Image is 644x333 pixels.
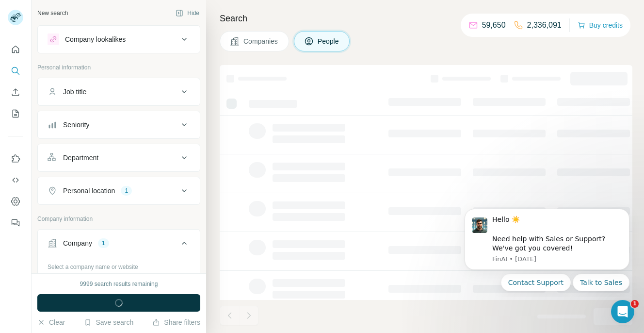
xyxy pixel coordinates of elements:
[37,9,68,17] div: New search
[611,300,634,323] iframe: Intercom live chat
[318,36,340,46] span: People
[8,83,23,101] button: Enrich CSV
[84,317,133,327] button: Save search
[80,280,158,288] div: 9999 search results remaining
[65,34,126,44] div: Company lookalikes
[63,120,89,130] div: Seniority
[8,62,23,80] button: Search
[98,239,109,248] div: 1
[38,80,200,103] button: Job title
[8,150,23,167] button: Use Surfe on LinkedIn
[450,200,644,297] iframe: Intercom notifications message
[8,171,23,189] button: Use Surfe API
[63,153,98,163] div: Department
[578,18,623,32] button: Buy credits
[63,186,115,196] div: Personal location
[38,113,200,136] button: Seniority
[63,238,92,248] div: Company
[38,232,200,259] button: Company1
[37,63,200,72] p: Personal information
[37,317,65,327] button: Clear
[631,300,639,308] span: 1
[220,12,632,25] h4: Search
[38,179,200,202] button: Personal location1
[38,146,200,169] button: Department
[169,6,206,20] button: Hide
[152,317,200,327] button: Share filters
[527,19,562,31] p: 2,336,091
[8,105,23,122] button: My lists
[482,19,506,31] p: 59,650
[38,28,200,51] button: Company lookalikes
[243,36,279,46] span: Companies
[8,41,23,58] button: Quick start
[48,259,190,271] div: Select a company name or website
[37,215,200,223] p: Company information
[63,87,86,97] div: Job title
[8,214,23,232] button: Feedback
[8,193,23,210] button: Dashboard
[121,186,132,195] div: 1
